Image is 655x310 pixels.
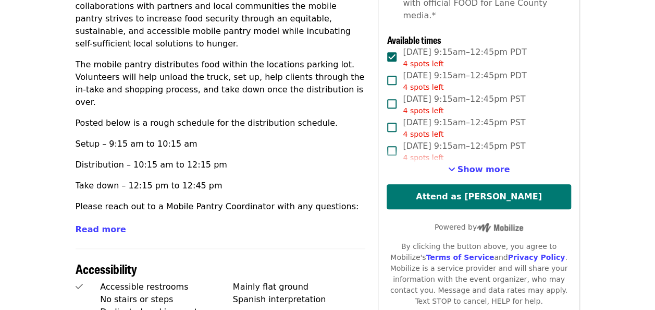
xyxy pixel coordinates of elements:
div: No stairs or steps [100,293,233,306]
span: 4 spots left [403,106,443,115]
p: Distribution – 10:15 am to 12:15 pm [76,159,366,171]
button: Attend as [PERSON_NAME] [387,184,571,209]
span: 4 spots left [403,83,443,91]
span: Available times [387,33,441,46]
span: Show more [458,164,510,174]
span: [DATE] 9:15am–12:45pm PST [403,116,525,140]
p: Please reach out to a Mobile Pantry Coordinator with any questions: [76,200,366,213]
span: 4 spots left [403,59,443,68]
p: Take down – 12:15 pm to 12:45 pm [76,180,366,192]
p: [PERSON_NAME] (she/they/elle) Bilingual Mobile Pantry Coordinator - [EMAIL_ADDRESS][DOMAIN_NAME] [76,221,366,246]
i: check icon [76,282,83,292]
a: Terms of Service [426,253,494,261]
a: Privacy Policy [508,253,565,261]
span: Powered by [435,223,523,231]
span: [DATE] 9:15am–12:45pm PST [403,140,525,163]
span: 4 spots left [403,153,443,162]
span: Read more [76,224,126,234]
span: [DATE] 9:15am–12:45pm PST [403,93,525,116]
span: 4 spots left [403,130,443,138]
div: Accessible restrooms [100,281,233,293]
p: The mobile pantry distributes food within the locations parking lot. Volunteers will help unload ... [76,58,366,109]
span: [DATE] 9:15am–12:45pm PDT [403,69,526,93]
div: Mainly flat ground [233,281,366,293]
p: Setup – 9:15 am to 10:15 am [76,138,366,150]
button: Read more [76,223,126,236]
span: [DATE] 9:15am–12:45pm PDT [403,46,526,69]
p: Posted below is a rough schedule for the distribution schedule. [76,117,366,129]
button: See more timeslots [448,163,510,176]
div: Spanish interpretation [233,293,366,306]
span: Accessibility [76,259,137,278]
img: Powered by Mobilize [477,223,523,232]
div: By clicking the button above, you agree to Mobilize's and . Mobilize is a service provider and wi... [387,241,571,307]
